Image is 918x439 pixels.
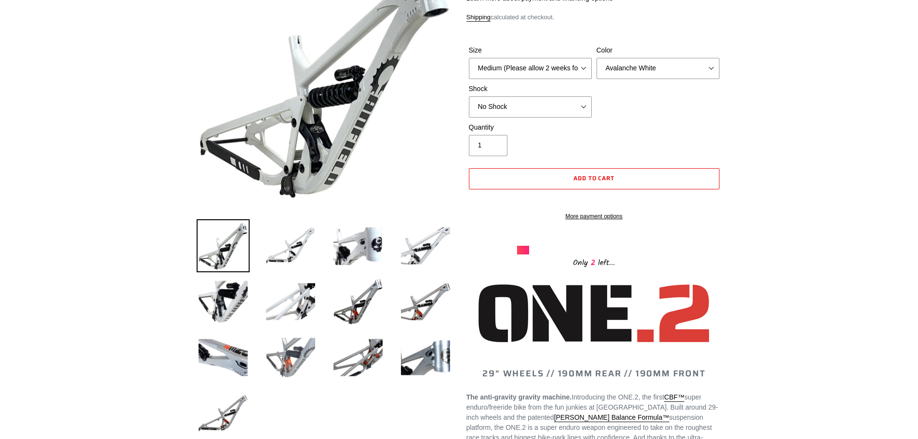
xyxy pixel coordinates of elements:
[469,168,719,189] button: Add to cart
[588,257,598,269] span: 2
[517,254,671,269] div: Only left...
[197,331,250,384] img: Load image into Gallery viewer, ONE.2 Super Enduro - Frameset
[466,13,722,22] div: calculated at checkout.
[197,219,250,272] img: Load image into Gallery viewer, ONE.2 Super Enduro - Frameset
[469,122,592,133] label: Quantity
[332,331,385,384] img: Load image into Gallery viewer, ONE.2 Super Enduro - Frameset
[197,275,250,328] img: Load image into Gallery viewer, ONE.2 Super Enduro - Frameset
[466,393,572,401] strong: The anti-gravity gravity machine.
[554,413,669,422] a: [PERSON_NAME] Balance Formula™
[469,84,592,94] label: Shock
[572,393,664,401] span: Introducing the ONE.2, the first
[399,219,452,272] img: Load image into Gallery viewer, ONE.2 Super Enduro - Frameset
[469,45,592,55] label: Size
[264,219,317,272] img: Load image into Gallery viewer, ONE.2 Super Enduro - Frameset
[264,275,317,328] img: Load image into Gallery viewer, ONE.2 Super Enduro - Frameset
[664,393,684,402] a: CBF™
[399,331,452,384] img: Load image into Gallery viewer, ONE.2 Super Enduro - Frameset
[466,393,718,421] span: super enduro/freeride bike from the fun junkies at [GEOGRAPHIC_DATA]. Built around 29-inch wheels...
[466,13,491,22] a: Shipping
[573,173,615,183] span: Add to cart
[399,275,452,328] img: Load image into Gallery viewer, ONE.2 Super Enduro - Frameset
[332,219,385,272] img: Load image into Gallery viewer, ONE.2 Super Enduro - Frameset
[332,275,385,328] img: Load image into Gallery viewer, ONE.2 Super Enduro - Frameset
[469,212,719,221] a: More payment options
[482,367,705,380] span: 29" WHEELS // 190MM REAR // 190MM FRONT
[597,45,719,55] label: Color
[264,331,317,384] img: Load image into Gallery viewer, ONE.2 Super Enduro - Frameset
